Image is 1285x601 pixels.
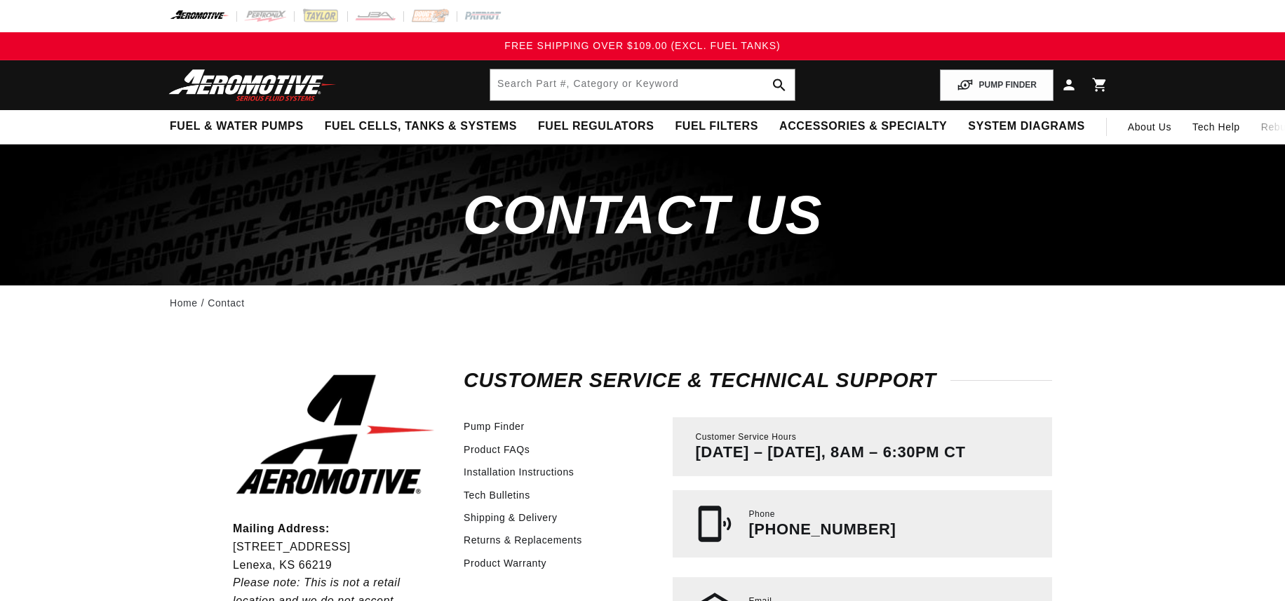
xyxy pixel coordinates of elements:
span: Tech Help [1192,119,1240,135]
p: [PHONE_NUMBER] [748,520,896,539]
span: Fuel & Water Pumps [170,119,304,134]
button: search button [764,69,795,100]
a: Returns & Replacements [464,532,582,548]
a: Phone [PHONE_NUMBER] [673,490,1052,558]
summary: System Diagrams [957,110,1095,143]
nav: breadcrumbs [170,295,1115,311]
span: System Diagrams [968,119,1084,134]
span: FREE SHIPPING OVER $109.00 (EXCL. FUEL TANKS) [504,40,780,51]
a: About Us [1117,110,1182,144]
span: CONTACt us [463,184,823,245]
p: [STREET_ADDRESS] [233,538,438,556]
img: Aeromotive [165,69,340,102]
summary: Fuel & Water Pumps [159,110,314,143]
p: [DATE] – [DATE], 8AM – 6:30PM CT [695,443,965,461]
a: Contact [208,295,244,311]
summary: Tech Help [1182,110,1251,144]
summary: Fuel Regulators [527,110,664,143]
a: Shipping & Delivery [464,510,558,525]
h2: Customer Service & Technical Support [464,372,1052,389]
p: Lenexa, KS 66219 [233,556,438,574]
input: Search by Part Number, Category or Keyword [490,69,795,100]
span: About Us [1128,121,1171,133]
a: Product Warranty [464,555,546,571]
a: Home [170,295,198,311]
span: Accessories & Specialty [779,119,947,134]
strong: Mailing Address: [233,522,330,534]
summary: Fuel Cells, Tanks & Systems [314,110,527,143]
span: Fuel Regulators [538,119,654,134]
a: Product FAQs [464,442,530,457]
span: Fuel Filters [675,119,758,134]
summary: Fuel Filters [664,110,769,143]
span: Phone [748,508,775,520]
a: Installation Instructions [464,464,574,480]
summary: Accessories & Specialty [769,110,957,143]
button: PUMP FINDER [940,69,1054,101]
a: Tech Bulletins [464,487,530,503]
a: Pump Finder [464,419,525,434]
span: Fuel Cells, Tanks & Systems [325,119,517,134]
span: Customer Service Hours [695,431,796,443]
